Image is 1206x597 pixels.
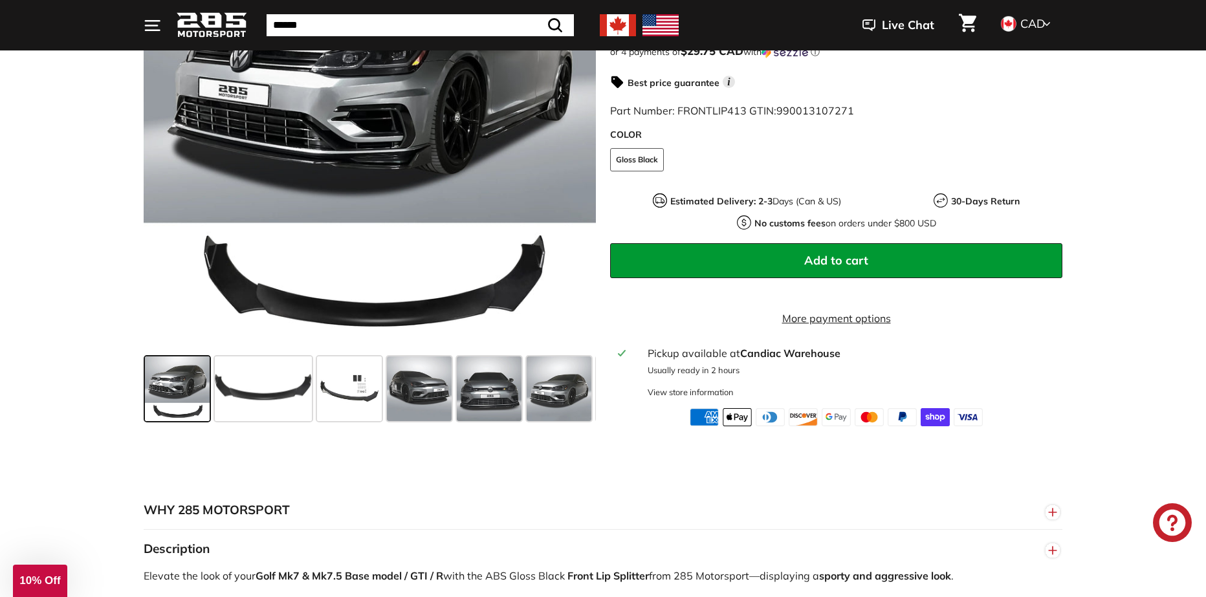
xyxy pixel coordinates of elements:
[754,217,936,230] p: on orders under $800 USD
[610,243,1062,278] button: Add to cart
[176,10,247,41] img: Logo_285_Motorsport_areodynamics_components
[954,408,983,426] img: visa
[610,45,1062,58] div: or 4 payments of$29.75 CADwithSezzle Click to learn more about Sezzle
[256,569,443,582] strong: Golf Mk7 & Mk7.5 Base model / GTI / R
[951,195,1020,207] strong: 30-Days Return
[628,77,719,89] strong: Best price guarantee
[267,14,574,36] input: Search
[1020,16,1045,31] span: CAD
[19,574,60,587] span: 10% Off
[144,530,1062,569] button: Description
[882,17,934,34] span: Live Chat
[1149,503,1196,545] inbox-online-store-chat: Shopify online store chat
[648,345,1055,361] div: Pickup available at
[648,386,734,398] div: View store information
[144,491,1062,530] button: WHY 285 MOTORSPORT
[610,104,854,117] span: Part Number: FRONTLIP413 GTIN:
[670,195,773,207] strong: Estimated Delivery: 2-3
[762,47,808,58] img: Sezzle
[888,408,917,426] img: paypal
[789,408,818,426] img: discover
[648,364,1055,376] p: Usually ready in 2 hours
[951,3,984,47] a: Cart
[723,408,752,426] img: apple_pay
[610,128,1062,142] label: COLOR
[740,347,840,360] strong: Candiac Warehouse
[921,408,950,426] img: shopify_pay
[846,9,951,41] button: Live Chat
[610,45,1062,58] div: or 4 payments of with
[690,408,719,426] img: american_express
[754,217,826,229] strong: No customs fees
[855,408,884,426] img: master
[567,569,649,582] strong: Front Lip Splitter
[723,76,735,88] span: i
[776,104,854,117] span: 990013107271
[756,408,785,426] img: diners_club
[822,408,851,426] img: google_pay
[819,569,951,582] strong: sporty and aggressive look
[13,565,67,597] div: 10% Off
[610,310,1062,326] a: More payment options
[681,44,743,58] span: $29.75 CAD
[804,253,868,268] span: Add to cart
[670,195,841,208] p: Days (Can & US)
